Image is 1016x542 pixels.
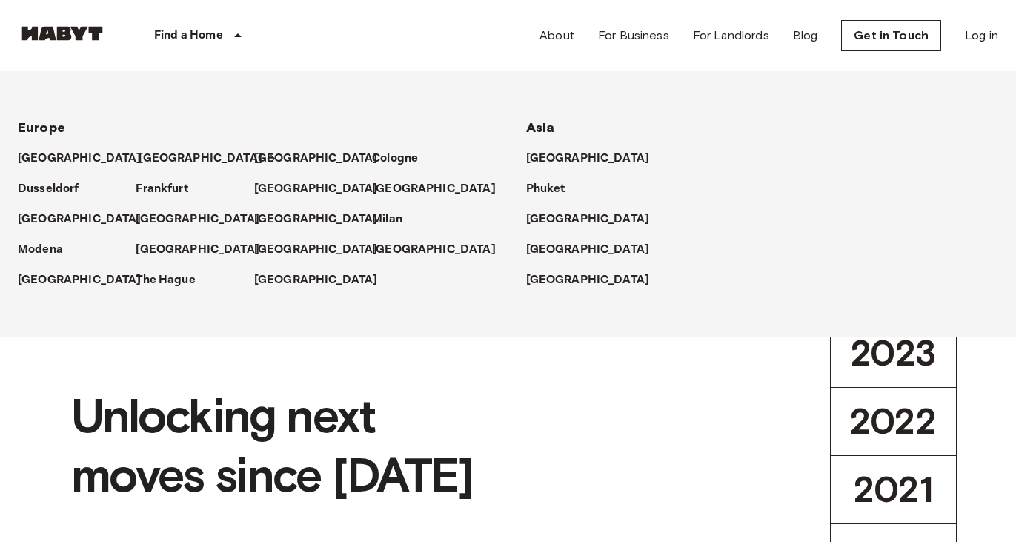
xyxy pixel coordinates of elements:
[539,27,574,44] a: About
[136,241,274,259] a: [GEOGRAPHIC_DATA]
[526,241,665,259] a: [GEOGRAPHIC_DATA]
[254,180,378,198] p: [GEOGRAPHIC_DATA]
[254,211,393,228] a: [GEOGRAPHIC_DATA]
[693,27,769,44] a: For Landlords
[18,271,156,289] a: [GEOGRAPHIC_DATA]
[526,211,665,228] a: [GEOGRAPHIC_DATA]
[18,26,107,41] img: Habyt
[254,150,378,168] p: [GEOGRAPHIC_DATA]
[254,150,393,168] a: [GEOGRAPHIC_DATA]
[18,241,78,259] a: Modena
[598,27,669,44] a: For Business
[526,119,555,136] span: Asia
[372,150,418,168] p: Cologne
[372,211,417,228] a: Milan
[372,241,496,259] p: [GEOGRAPHIC_DATA]
[18,271,142,289] p: [GEOGRAPHIC_DATA]
[254,241,378,259] p: [GEOGRAPHIC_DATA]
[526,150,665,168] a: [GEOGRAPHIC_DATA]
[254,241,393,259] a: [GEOGRAPHIC_DATA]
[372,211,402,228] p: Milan
[254,180,393,198] a: [GEOGRAPHIC_DATA]
[18,150,142,168] p: [GEOGRAPHIC_DATA]
[136,241,259,259] p: [GEOGRAPHIC_DATA]
[136,180,187,198] p: Frankfurt
[154,27,223,44] p: Find a Home
[136,271,195,289] p: The Hague
[793,27,818,44] a: Blog
[254,271,378,289] p: [GEOGRAPHIC_DATA]
[18,211,156,228] a: [GEOGRAPHIC_DATA]
[136,180,202,198] a: Frankfurt
[136,271,210,289] a: The Hague
[136,211,274,228] a: [GEOGRAPHIC_DATA]
[254,271,393,289] a: [GEOGRAPHIC_DATA]
[18,180,94,198] a: Dusseldorf
[841,20,941,51] a: Get in Touch
[139,150,277,168] a: [GEOGRAPHIC_DATA]
[372,241,511,259] a: [GEOGRAPHIC_DATA]
[526,180,565,198] p: Phuket
[372,180,511,198] a: [GEOGRAPHIC_DATA]
[139,150,262,168] p: [GEOGRAPHIC_DATA]
[18,180,79,198] p: Dusseldorf
[526,241,650,259] p: [GEOGRAPHIC_DATA]
[18,241,63,259] p: Modena
[526,180,580,198] a: Phuket
[372,150,433,168] a: Cologne
[254,211,378,228] p: [GEOGRAPHIC_DATA]
[526,211,650,228] p: [GEOGRAPHIC_DATA]
[372,180,496,198] p: [GEOGRAPHIC_DATA]
[18,150,156,168] a: [GEOGRAPHIC_DATA]
[526,271,650,289] p: [GEOGRAPHIC_DATA]
[136,211,259,228] p: [GEOGRAPHIC_DATA]
[965,27,998,44] a: Log in
[18,211,142,228] p: [GEOGRAPHIC_DATA]
[526,150,650,168] p: [GEOGRAPHIC_DATA]
[526,271,665,289] a: [GEOGRAPHIC_DATA]
[18,119,65,136] span: Europe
